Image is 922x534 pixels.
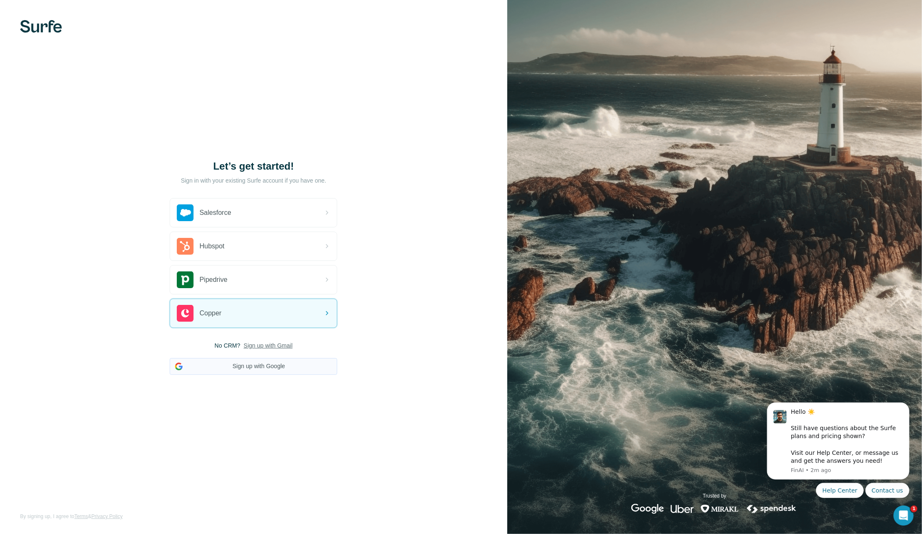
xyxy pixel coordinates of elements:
[199,208,231,218] span: Salesforce
[177,271,194,288] img: pipedrive's logo
[700,504,739,514] img: mirakl's logo
[703,492,726,500] p: Trusted by
[244,341,293,350] button: Sign up with Gmail
[199,308,221,318] span: Copper
[74,513,88,519] a: Terms
[671,504,694,514] img: uber's logo
[91,513,123,519] a: Privacy Policy
[199,275,227,285] span: Pipedrive
[170,160,337,173] h1: Let’s get started!
[746,504,798,514] img: spendesk's logo
[894,506,914,526] iframe: Intercom live chat
[631,504,664,514] img: google's logo
[20,20,62,33] img: Surfe's logo
[199,241,225,251] span: Hubspot
[181,176,326,185] p: Sign in with your existing Surfe account if you have one.
[911,506,917,512] span: 1
[20,513,123,520] span: By signing up, I agree to &
[177,238,194,255] img: hubspot's logo
[754,376,922,511] iframe: Intercom notifications message
[177,305,194,322] img: copper's logo
[214,341,240,350] span: No CRM?
[170,358,337,375] button: Sign up with Google
[177,204,194,221] img: salesforce's logo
